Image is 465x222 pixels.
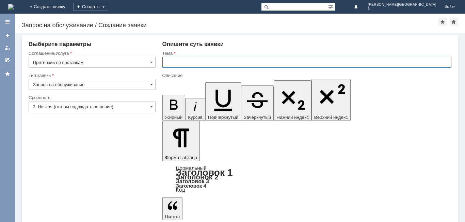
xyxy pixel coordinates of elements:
button: Формат абзаца [162,121,200,161]
span: Цитата [165,214,180,219]
a: Нормальный [176,165,207,171]
a: Заголовок 3 [176,178,209,184]
span: Нижний индекс [276,115,309,120]
span: Верхний индекс [314,115,348,120]
span: 6 [368,7,436,11]
div: Срочность [29,95,154,100]
div: Тип заявки [29,73,154,78]
div: Соглашение/Услуга [29,51,154,55]
span: Курсив [188,115,203,120]
a: Перейти на домашнюю страницу [8,4,14,10]
span: [PERSON_NAME][GEOGRAPHIC_DATA] [368,3,436,7]
a: Мои согласования [2,54,13,65]
div: Тема [162,51,450,55]
button: Зачеркнутый [241,85,274,121]
a: Заголовок 2 [176,173,219,181]
span: Жирный [165,115,183,120]
div: Запрос на обслуживание / Создание заявки [22,22,438,29]
div: Формат абзаца [162,166,451,192]
button: Подчеркнутый [205,82,241,121]
div: Сделать домашней страницей [450,18,458,26]
div: Добавить в избранное [438,18,447,26]
button: Жирный [162,95,186,121]
span: Формат абзаца [165,155,197,160]
button: Цитата [162,197,183,220]
span: Подчеркнутый [208,115,238,120]
span: Зачеркнутый [244,115,271,120]
div: Создать [74,3,108,11]
a: Создать заявку [2,30,13,41]
button: Курсив [185,98,205,121]
a: Заголовок 4 [176,183,206,189]
a: Заголовок 1 [176,167,233,178]
span: Выберите параметры [29,41,92,47]
span: Расширенный поиск [328,3,335,10]
span: Опишите суть заявки [162,41,224,47]
button: Нижний индекс [274,80,311,121]
img: logo [8,4,14,10]
a: Мои заявки [2,42,13,53]
button: Верхний индекс [311,79,351,121]
div: Описание [162,73,450,78]
a: Код [176,187,185,193]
